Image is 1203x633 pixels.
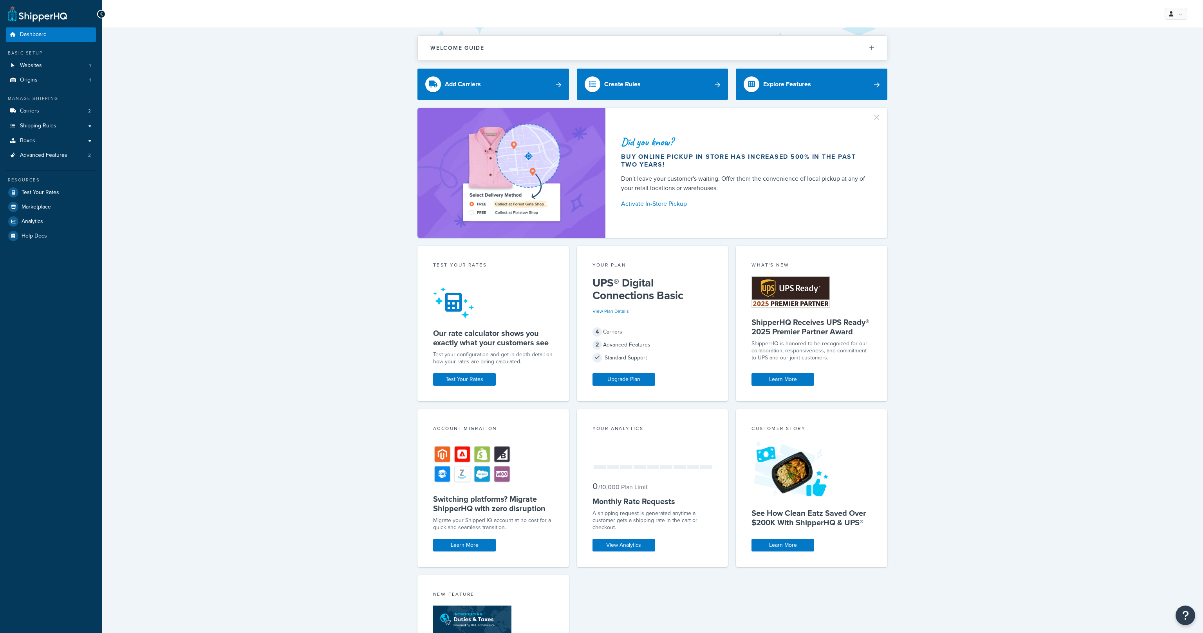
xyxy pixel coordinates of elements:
[6,95,96,102] div: Manage Shipping
[592,340,602,350] span: 2
[6,119,96,133] a: Shipping Rules
[445,79,481,90] div: Add Carriers
[621,136,869,147] div: Did you know?
[592,261,713,270] div: Your Plan
[433,373,496,386] a: Test Your Rates
[88,152,91,159] span: 2
[6,58,96,73] li: Websites
[763,79,811,90] div: Explore Features
[20,62,42,69] span: Websites
[6,104,96,118] a: Carriers2
[604,79,641,90] div: Create Rules
[89,77,91,83] span: 1
[592,352,713,363] div: Standard Support
[621,198,869,209] a: Activate In-Store Pickup
[6,214,96,229] a: Analytics
[20,108,39,114] span: Carriers
[751,317,872,336] h5: ShipperHQ Receives UPS Ready® 2025 Premier Partner Award
[621,174,869,193] div: Don't leave your customer's waiting. Offer them the convenience of local pickup at any of your re...
[6,148,96,163] a: Advanced Features2
[20,77,38,83] span: Origins
[751,425,872,434] div: Customer Story
[592,425,713,434] div: Your Analytics
[592,373,655,386] a: Upgrade Plan
[6,50,96,56] div: Basic Setup
[433,494,553,513] h5: Switching platforms? Migrate ShipperHQ with zero disruption
[598,482,648,492] small: / 10,000 Plan Limit
[592,539,655,551] a: View Analytics
[433,351,553,365] div: Test your configuration and get in-depth detail on how your rates are being calculated.
[621,153,869,169] div: Buy online pickup in store has increased 500% in the past two years!
[592,277,713,302] h5: UPS® Digital Connections Basic
[6,185,96,200] a: Test Your Rates
[22,189,59,196] span: Test Your Rates
[592,480,598,493] span: 0
[592,497,713,506] h5: Monthly Rate Requests
[418,36,887,60] button: Welcome Guide
[736,69,887,100] a: Explore Features
[6,200,96,214] a: Marketplace
[88,108,91,114] span: 2
[6,229,96,243] a: Help Docs
[22,233,47,239] span: Help Docs
[433,539,496,551] a: Learn More
[20,123,56,129] span: Shipping Rules
[20,152,67,159] span: Advanced Features
[1176,606,1195,625] button: Open Resource Center
[592,327,602,337] span: 4
[6,58,96,73] a: Websites1
[6,148,96,163] li: Advanced Features
[6,73,96,87] a: Origins1
[6,73,96,87] li: Origins
[22,204,51,210] span: Marketplace
[441,120,582,226] img: ad-shirt-map-b0359fc47e01cab431d101c4b569394f6a03f54285957d908178d52f29eb9668.png
[6,134,96,148] a: Boxes
[751,539,814,551] a: Learn More
[433,261,553,270] div: Test your rates
[6,27,96,42] a: Dashboard
[592,326,713,337] div: Carriers
[592,308,629,315] a: View Plan Details
[592,339,713,350] div: Advanced Features
[433,328,553,347] h5: Our rate calculator shows you exactly what your customers see
[433,517,553,531] div: Migrate your ShipperHQ account at no cost for a quick and seamless transition.
[751,508,872,527] h5: See How Clean Eatz Saved Over $200K With ShipperHQ & UPS®
[417,69,569,100] a: Add Carriers
[751,340,872,361] p: ShipperHQ is honored to be recognized for our collaboration, responsiveness, and commitment to UP...
[20,138,35,144] span: Boxes
[20,31,47,38] span: Dashboard
[89,62,91,69] span: 1
[577,69,728,100] a: Create Rules
[6,177,96,183] div: Resources
[751,261,872,270] div: What's New
[6,104,96,118] li: Carriers
[433,425,553,434] div: Account Migration
[433,591,553,600] div: New Feature
[430,45,484,51] h2: Welcome Guide
[22,218,43,225] span: Analytics
[592,510,713,531] div: A shipping request is generated anytime a customer gets a shipping rate in the cart or checkout.
[751,373,814,386] a: Learn More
